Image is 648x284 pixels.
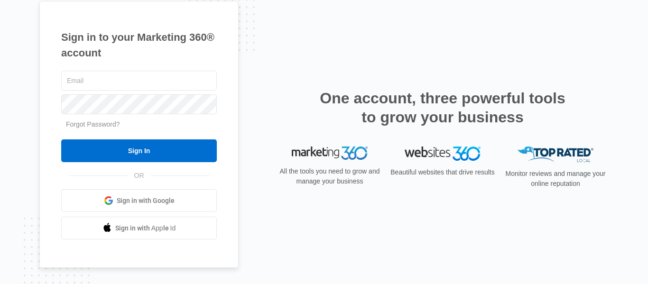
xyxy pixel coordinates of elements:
p: Monitor reviews and manage your online reputation [502,169,609,189]
a: Forgot Password? [66,120,120,128]
p: Beautiful websites that drive results [389,167,496,177]
input: Sign In [61,139,217,162]
img: Marketing 360 [292,147,368,160]
span: Sign in with Apple Id [115,223,176,233]
h1: Sign in to your Marketing 360® account [61,29,217,61]
input: Email [61,71,217,91]
span: Sign in with Google [117,196,175,206]
a: Sign in with Apple Id [61,217,217,239]
img: Websites 360 [405,147,481,160]
p: All the tools you need to grow and manage your business [277,166,383,186]
h2: One account, three powerful tools to grow your business [317,89,568,127]
img: Top Rated Local [518,147,593,162]
span: OR [128,171,151,181]
a: Sign in with Google [61,189,217,212]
